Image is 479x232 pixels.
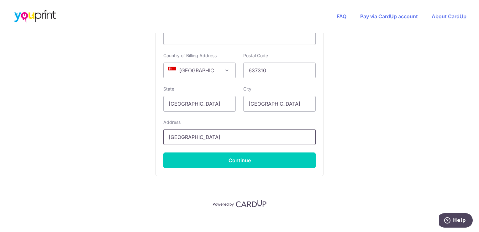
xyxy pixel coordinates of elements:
[360,13,418,19] a: Pay via CardUp account
[163,152,316,168] button: Continue
[163,63,236,78] span: Singapore
[236,200,266,207] img: CardUp
[213,201,234,207] p: Powered by
[337,13,346,19] a: FAQ
[243,86,251,92] label: City
[243,52,268,59] label: Postal Code
[439,213,473,229] iframe: Opens a widget where you can find more information
[164,63,235,78] span: Singapore
[432,13,466,19] a: About CardUp
[163,119,181,125] label: Address
[163,52,217,59] label: Country of Billing Address
[163,86,174,92] label: State
[169,33,310,41] iframe: Secure card payment input frame
[243,63,316,78] input: Example 123456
